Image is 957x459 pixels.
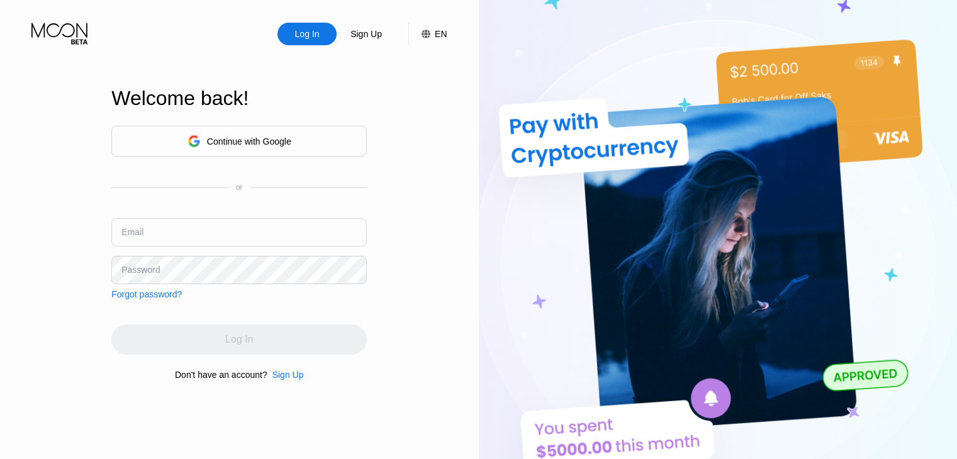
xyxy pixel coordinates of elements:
[408,23,447,45] div: EN
[207,136,291,147] div: Continue with Google
[236,183,243,192] div: or
[272,370,304,380] div: Sign Up
[111,289,182,299] div: Forgot password?
[267,370,304,380] div: Sign Up
[175,370,267,380] div: Don't have an account?
[111,87,367,110] div: Welcome back!
[121,227,143,237] div: Email
[337,23,396,45] div: Sign Up
[277,23,337,45] div: Log In
[435,29,447,39] div: EN
[121,265,160,275] div: Password
[349,28,383,40] div: Sign Up
[111,126,367,157] div: Continue with Google
[294,28,321,40] div: Log In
